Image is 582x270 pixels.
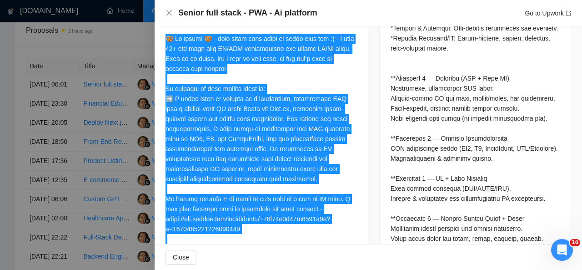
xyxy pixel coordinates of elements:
button: Close [166,9,173,17]
iframe: Intercom live chat [551,239,573,261]
a: Go to Upworkexport [525,10,571,17]
span: close [166,9,173,16]
span: export [566,10,571,16]
button: Close [166,250,196,265]
span: Close [173,252,189,262]
span: 10 [570,239,580,246]
h4: Senior full stack - PWA - Ai platform [178,7,317,19]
